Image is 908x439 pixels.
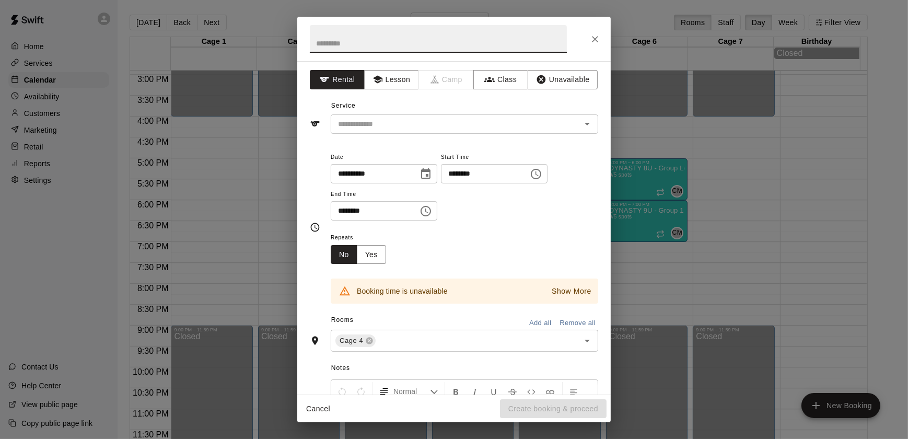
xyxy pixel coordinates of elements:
[552,286,591,297] p: Show More
[541,382,559,401] button: Insert Link
[415,201,436,222] button: Choose time, selected time is 5:45 PM
[331,151,437,165] span: Date
[419,70,474,89] span: Camps can only be created in the Services page
[310,119,320,129] svg: Service
[331,360,598,377] span: Notes
[310,336,320,346] svg: Rooms
[333,382,351,401] button: Undo
[528,70,598,89] button: Unavailable
[523,315,557,331] button: Add all
[415,164,436,184] button: Choose date, selected date is Sep 16, 2025
[331,245,386,264] div: outlined button group
[526,164,546,184] button: Choose time, selected time is 5:15 PM
[549,284,594,299] button: Show More
[447,382,465,401] button: Format Bold
[331,245,357,264] button: No
[331,188,437,202] span: End Time
[580,117,595,131] button: Open
[586,30,604,49] button: Close
[504,382,521,401] button: Format Strikethrough
[357,282,448,301] div: Booking time is unavailable
[331,231,394,245] span: Repeats
[331,316,354,324] span: Rooms
[357,245,386,264] button: Yes
[364,70,419,89] button: Lesson
[310,70,365,89] button: Rental
[393,386,430,397] span: Normal
[473,70,528,89] button: Class
[331,102,356,109] span: Service
[466,382,484,401] button: Format Italics
[441,151,548,165] span: Start Time
[310,222,320,233] svg: Timing
[335,334,376,347] div: Cage 4
[352,382,370,401] button: Redo
[557,315,598,331] button: Remove all
[485,382,503,401] button: Format Underline
[375,382,443,401] button: Formatting Options
[565,382,583,401] button: Left Align
[301,399,335,419] button: Cancel
[522,382,540,401] button: Insert Code
[580,333,595,348] button: Open
[335,336,367,346] span: Cage 4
